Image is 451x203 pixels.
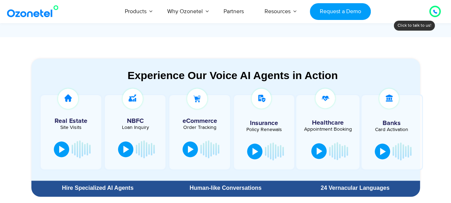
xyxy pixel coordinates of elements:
[173,118,226,124] h5: eCommerce
[39,69,427,82] div: Experience Our Voice AI Agents in Action
[237,120,290,126] h5: Insurance
[365,127,418,132] div: Card Activation
[35,185,161,191] div: Hire Specialized AI Agents
[44,125,98,130] div: Site Visits
[164,185,287,191] div: Human-like Conversations
[173,125,226,130] div: Order Tracking
[294,185,416,191] div: 24 Vernacular Languages
[44,118,98,124] h5: Real Estate
[365,120,418,126] h5: Banks
[237,127,290,132] div: Policy Renewals
[302,127,354,132] div: Appointment Booking
[108,125,162,130] div: Loan Inquiry
[108,118,162,124] h5: NBFC
[302,120,354,126] h5: Healthcare
[310,3,371,20] a: Request a Demo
